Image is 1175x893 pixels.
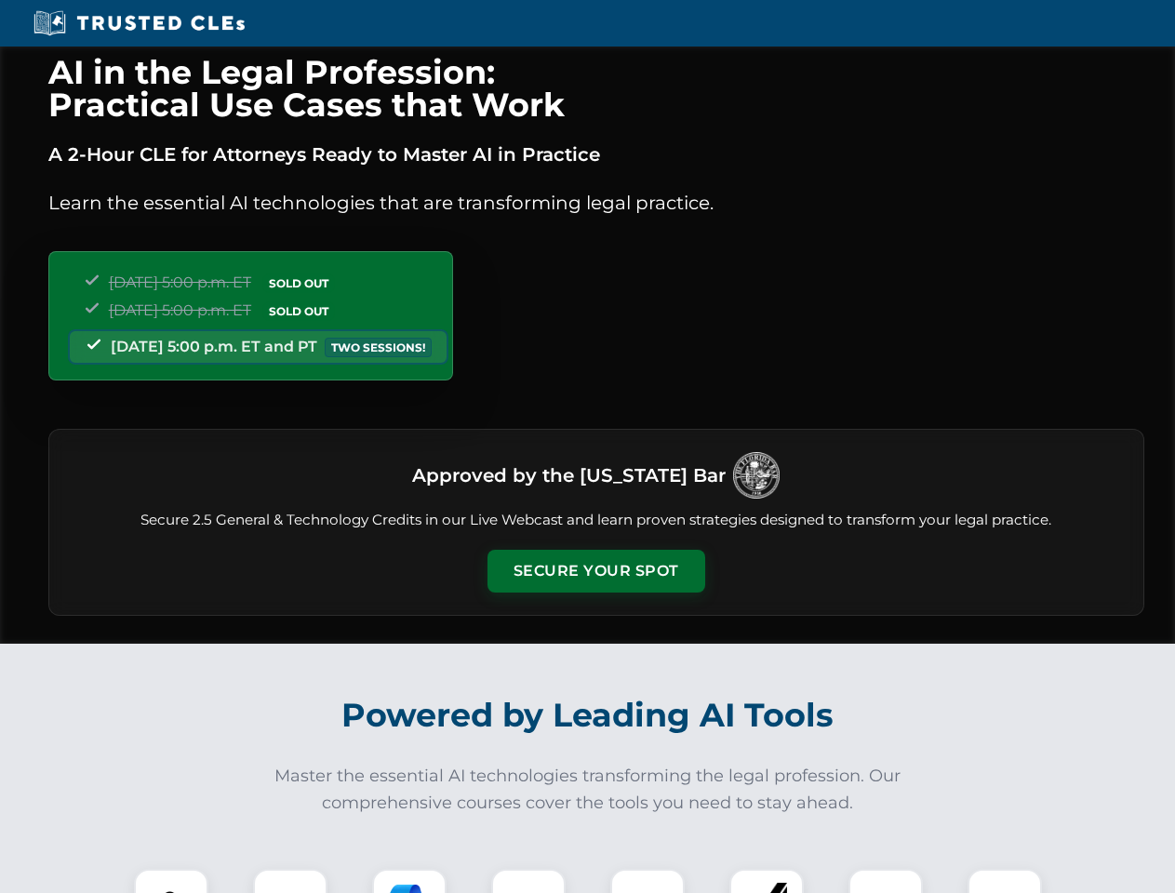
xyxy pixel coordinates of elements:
img: Trusted CLEs [28,9,250,37]
p: Secure 2.5 General & Technology Credits in our Live Webcast and learn proven strategies designed ... [72,510,1121,531]
span: [DATE] 5:00 p.m. ET [109,301,251,319]
span: SOLD OUT [262,273,335,293]
img: Logo [733,452,780,499]
button: Secure Your Spot [487,550,705,593]
p: A 2-Hour CLE for Attorneys Ready to Master AI in Practice [48,140,1144,169]
h1: AI in the Legal Profession: Practical Use Cases that Work [48,56,1144,121]
p: Learn the essential AI technologies that are transforming legal practice. [48,188,1144,218]
span: SOLD OUT [262,301,335,321]
h3: Approved by the [US_STATE] Bar [412,459,726,492]
span: [DATE] 5:00 p.m. ET [109,273,251,291]
p: Master the essential AI technologies transforming the legal profession. Our comprehensive courses... [262,763,914,817]
h2: Powered by Leading AI Tools [73,683,1103,748]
